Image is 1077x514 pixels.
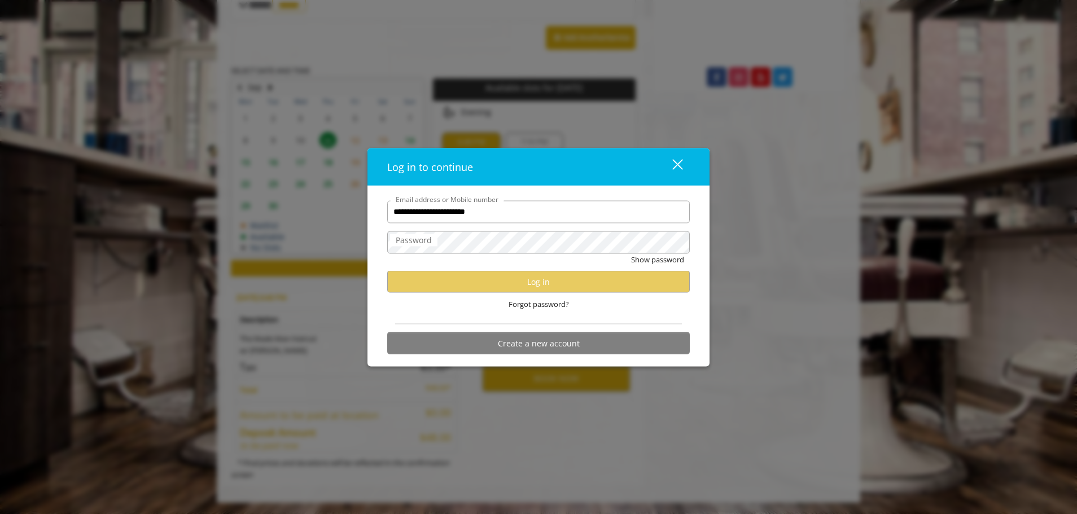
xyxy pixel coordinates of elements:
input: Email address or Mobile number [387,200,690,223]
label: Email address or Mobile number [390,194,504,204]
label: Password [390,234,437,246]
span: Forgot password? [509,298,569,310]
span: Log in to continue [387,160,473,173]
div: close dialog [659,158,682,175]
button: Create a new account [387,332,690,354]
button: Log in [387,271,690,293]
button: Show password [631,253,684,265]
button: close dialog [651,155,690,178]
input: Password [387,231,690,253]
